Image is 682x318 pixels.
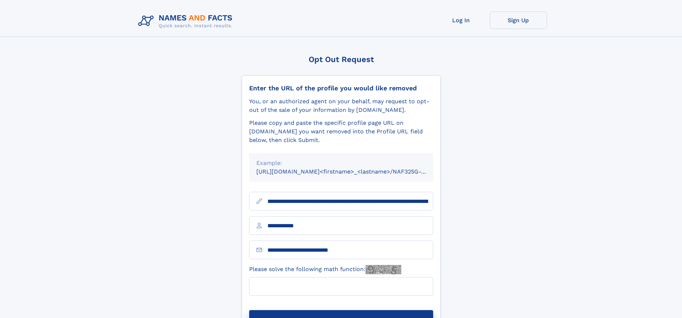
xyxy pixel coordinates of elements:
img: Logo Names and Facts [135,11,238,31]
a: Log In [432,11,490,29]
div: Opt Out Request [242,55,441,64]
div: Enter the URL of the profile you would like removed [249,84,433,92]
div: Example: [256,159,426,167]
div: Please copy and paste the specific profile page URL on [DOMAIN_NAME] you want removed into the Pr... [249,119,433,144]
small: [URL][DOMAIN_NAME]<firstname>_<lastname>/NAF325G-xxxxxxxx [256,168,447,175]
label: Please solve the following math function: [249,265,401,274]
div: You, or an authorized agent on your behalf, may request to opt-out of the sale of your informatio... [249,97,433,114]
a: Sign Up [490,11,547,29]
